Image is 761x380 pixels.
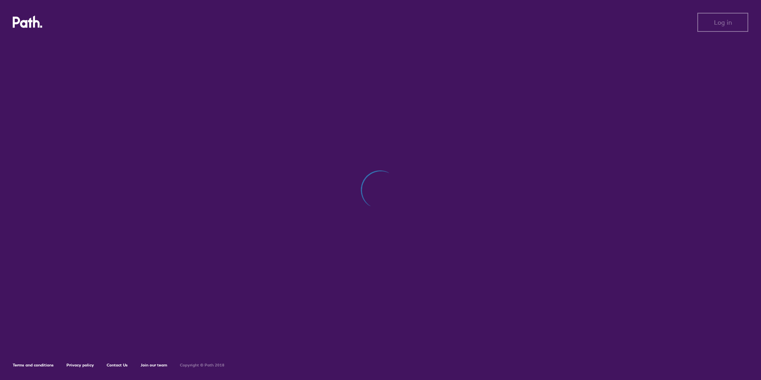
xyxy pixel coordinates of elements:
a: Contact Us [107,362,128,368]
a: Join our team [140,362,167,368]
span: Log in [714,19,732,26]
a: Terms and conditions [13,362,54,368]
a: Privacy policy [66,362,94,368]
h6: Copyright © Path 2018 [180,363,224,368]
button: Log in [697,13,748,32]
